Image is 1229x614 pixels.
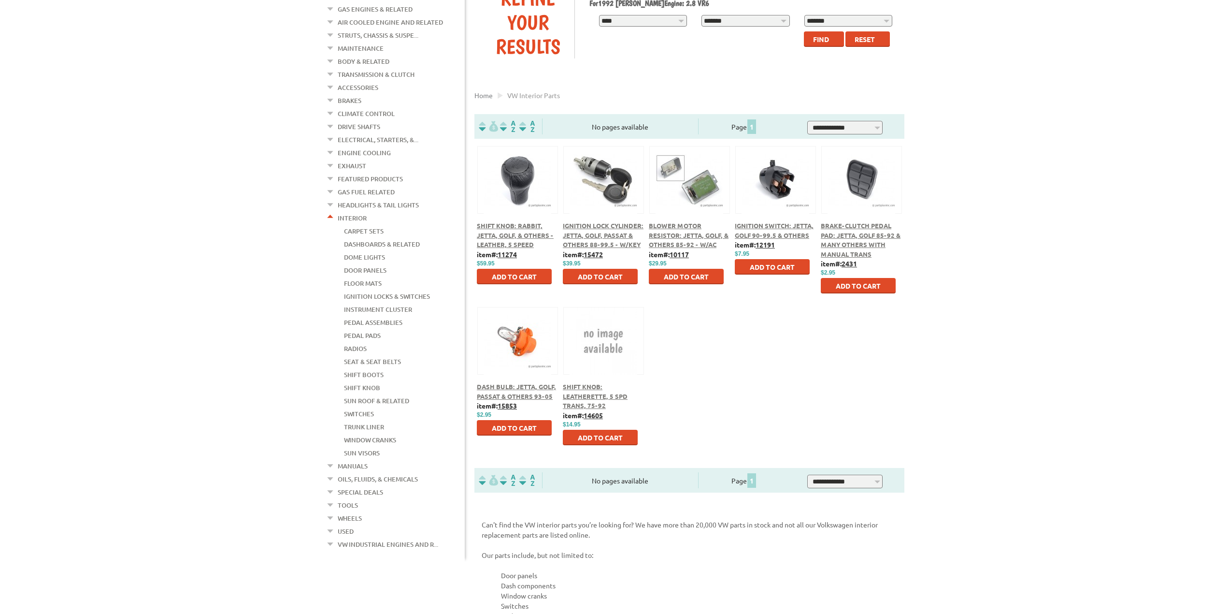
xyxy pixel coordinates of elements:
img: Sort by Headline [498,121,517,132]
a: Pedal Pads [344,329,381,342]
div: Page [698,118,790,134]
a: Home [474,91,493,100]
a: Window Cranks [344,434,396,446]
a: Switches [344,408,374,420]
img: Sort by Sales Rank [517,475,537,486]
b: item#: [735,240,775,249]
span: Add to Cart [578,272,623,281]
span: Add to Cart [492,424,537,432]
a: Ignition Locks & Switches [344,290,430,303]
a: Trunk Liner [344,421,384,433]
a: Electrical, Starters, &... [338,133,418,146]
a: Shift Knob: Leatherette, 5 Spd trans, 75-92 [563,382,628,409]
a: Radios [344,342,367,355]
a: Used [338,525,354,538]
a: Climate Control [338,107,395,120]
a: Shift Boots [344,368,384,381]
b: item#: [477,401,517,410]
u: 12191 [756,240,775,249]
button: Add to Cart [821,278,896,293]
button: Find [804,31,844,47]
span: Add to Cart [750,263,795,271]
div: No pages available [543,122,698,132]
a: Exhaust [338,160,366,172]
b: item#: [477,250,517,259]
a: Special Deals [338,486,383,498]
a: Body & Related [338,55,389,68]
a: Featured Products [338,173,403,185]
span: VW interior parts [507,91,560,100]
a: Door Panels [344,264,386,277]
span: 1 [747,119,756,134]
span: $2.95 [821,269,835,276]
a: Gas Fuel Related [338,186,395,198]
li: Switches [501,601,897,611]
button: Add to Cart [563,430,638,445]
a: Gas Engines & Related [338,3,413,15]
a: Maintenance [338,42,384,55]
a: Seat & Seat Belts [344,355,401,368]
a: Accessories [338,81,378,94]
a: Oils, Fluids, & Chemicals [338,473,418,485]
a: Sun Roof & Related [344,395,409,407]
b: item#: [563,411,603,420]
span: $39.95 [563,260,581,267]
button: Add to Cart [477,269,552,284]
img: Sort by Headline [498,475,517,486]
a: Pedal Assemblies [344,316,402,329]
div: Page [698,472,790,488]
a: Ignition Switch: Jetta, Golf 90-99.5 & Others [735,221,814,239]
u: 14605 [584,411,603,420]
a: Wheels [338,512,362,525]
span: Find [813,35,829,44]
a: Shift Knob [344,381,380,394]
u: 15472 [584,250,603,259]
a: Brake-Clutch Pedal Pad: Jetta, Golf 85-92 & Many Others with Manual Trans [821,221,900,258]
span: Reset [855,35,875,44]
button: Add to Cart [477,420,552,436]
button: Add to Cart [563,269,638,284]
u: 2431 [842,259,857,268]
a: Carpet Sets [344,225,384,237]
span: Add to Cart [492,272,537,281]
u: 10117 [670,250,689,259]
u: 15853 [498,401,517,410]
span: $29.95 [649,260,667,267]
p: Our parts include, but not limited to: [482,550,897,560]
b: item#: [563,250,603,259]
a: Dash Bulb: Jetta, Golf, Passat & Others 93-05 [477,382,556,400]
span: 1 [747,473,756,488]
li: Dash components [501,581,897,591]
span: $7.95 [735,250,749,257]
a: Engine Cooling [338,146,391,159]
span: $59.95 [477,260,495,267]
u: 11274 [498,250,517,259]
img: Sort by Sales Rank [517,121,537,132]
b: item#: [821,259,857,268]
li: Door panels [501,570,897,581]
a: Air Cooled Engine and Related [338,16,443,29]
p: Can't find the VW interior parts you’re looking for? We have more than 20,000 VW parts in stock a... [482,520,897,540]
img: filterpricelow.svg [479,475,498,486]
img: filterpricelow.svg [479,121,498,132]
a: Tools [338,499,358,512]
span: Add to Cart [664,272,709,281]
span: $14.95 [563,421,581,428]
button: Add to Cart [649,269,724,284]
a: Sun Visors [344,447,380,459]
a: Dome Lights [344,251,385,263]
a: Blower Motor Resistor: Jetta, Golf, & Others 85-92 - w/AC [649,221,729,249]
a: Ignition Lock Cylinder: Jetta, Golf, Passat & Others 88-99.5 - w/Key [563,221,643,249]
a: Dashboards & Related [344,238,420,250]
span: Add to Cart [578,433,623,442]
span: Add to Cart [836,281,881,290]
a: VW Industrial Engines and R... [338,538,438,551]
a: Headlights & Tail Lights [338,199,419,211]
a: Struts, Chassis & Suspe... [338,29,418,42]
